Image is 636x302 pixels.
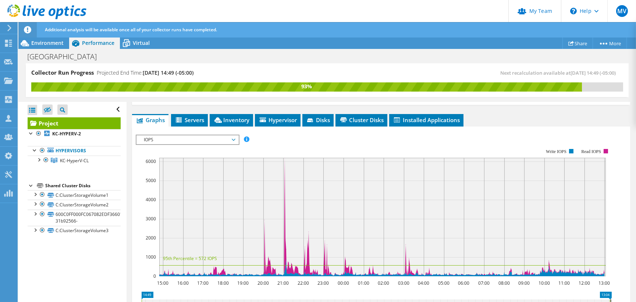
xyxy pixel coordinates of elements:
[616,5,628,17] span: MV
[60,157,89,164] span: KC-HyperV-CL
[146,196,156,203] text: 4000
[52,131,81,137] b: KC-HYPERV-2
[136,116,165,124] span: Graphs
[593,38,627,49] a: More
[153,273,156,279] text: 0
[146,216,156,222] text: 3000
[358,280,369,286] text: 01:00
[478,280,490,286] text: 07:00
[581,149,601,154] text: Read IOPS
[217,280,229,286] text: 18:00
[97,69,193,77] h4: Projected End Time:
[570,8,577,14] svg: \n
[28,146,121,156] a: Hypervisors
[277,280,289,286] text: 21:00
[317,280,329,286] text: 23:00
[157,280,168,286] text: 15:00
[558,280,570,286] text: 11:00
[237,280,249,286] text: 19:00
[197,280,209,286] text: 17:00
[24,53,108,61] h1: [GEOGRAPHIC_DATA]
[28,210,121,226] a: 600C0FF000FC067082EDF36601000000-31b92566-
[438,280,450,286] text: 05:00
[562,38,593,49] a: Share
[306,116,330,124] span: Disks
[163,255,217,262] text: 95th Percentile = 572 IOPS
[571,70,616,76] span: [DATE] 14:49 (-05:00)
[498,280,510,286] text: 08:00
[45,181,121,190] div: Shared Cluster Disks
[458,280,469,286] text: 06:00
[146,235,156,241] text: 2000
[31,82,582,90] div: 93%
[259,116,297,124] span: Hypervisor
[175,116,204,124] span: Servers
[140,135,235,144] span: IOPS
[500,70,619,76] span: Next recalculation available at
[579,280,590,286] text: 12:00
[82,39,114,46] span: Performance
[546,149,566,154] text: Write IOPS
[28,129,121,139] a: KC-HYPERV-2
[45,26,217,33] span: Additional analysis will be available once all of your collector runs have completed.
[28,156,121,165] a: KC-HyperV-CL
[257,280,269,286] text: 20:00
[518,280,530,286] text: 09:00
[398,280,409,286] text: 03:00
[28,200,121,209] a: C:ClusterStorageVolume2
[539,280,550,286] text: 10:00
[339,116,384,124] span: Cluster Disks
[338,280,349,286] text: 00:00
[146,177,156,184] text: 5000
[133,39,150,46] span: Virtual
[213,116,249,124] span: Inventory
[177,280,189,286] text: 16:00
[28,117,121,129] a: Project
[31,39,64,46] span: Environment
[28,190,121,200] a: C:ClusterStorageVolume1
[418,280,429,286] text: 04:00
[298,280,309,286] text: 22:00
[143,69,193,76] span: [DATE] 14:49 (-05:00)
[598,280,610,286] text: 13:00
[146,158,156,164] text: 6000
[378,280,389,286] text: 02:00
[146,254,156,260] text: 1000
[28,226,121,235] a: C:ClusterStorageVolume3
[393,116,460,124] span: Installed Applications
